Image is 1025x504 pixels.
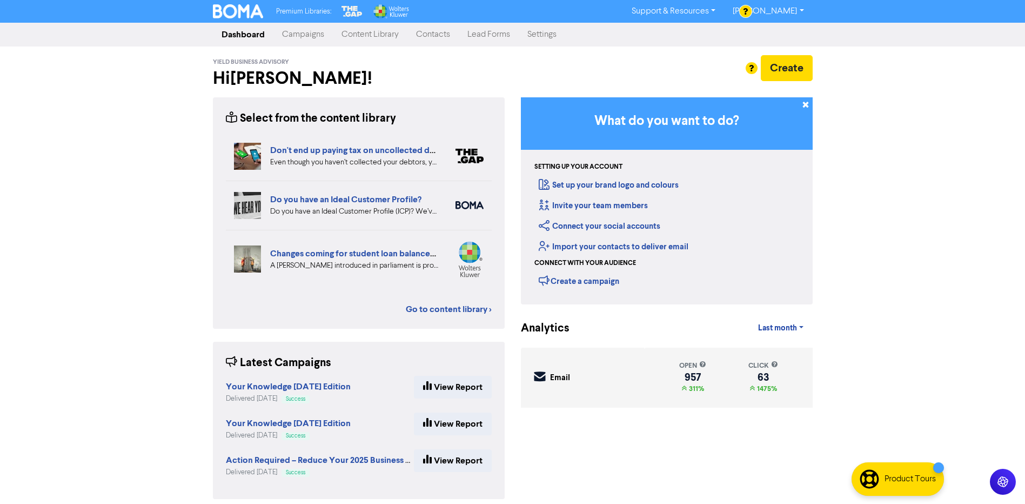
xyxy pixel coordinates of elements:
img: The Gap [340,4,364,18]
div: Connect with your audience [534,258,636,268]
a: View Report [414,449,492,472]
strong: Action Required – Reduce Your 2025 Business Tax (Duplicated) [226,455,471,466]
a: Don't end up paying tax on uncollected debtors! [270,145,458,156]
div: A Bill introduced in parliament is proposing changes that will reduce Higher Education Loan Progr... [270,260,439,271]
a: Changes coming for student loan balances and repayment thresholds [270,248,537,259]
span: Last month [758,323,797,333]
div: 957 [679,373,706,382]
a: View Report [414,413,492,435]
a: View Report [414,376,492,399]
a: Last month [749,317,812,339]
img: BOMA Logo [213,4,264,18]
span: Yield Business Advisory [213,58,289,66]
div: Delivered [DATE] [226,467,414,478]
span: Premium Libraries: [276,8,331,15]
a: Contacts [407,24,459,45]
div: Delivered [DATE] [226,430,351,441]
div: open [679,361,706,371]
a: [PERSON_NAME] [724,3,812,20]
div: Getting Started in BOMA [521,97,813,304]
div: 63 [748,373,778,382]
a: Campaigns [273,24,333,45]
div: Latest Campaigns [226,355,331,372]
a: Dashboard [213,24,273,45]
div: Delivered [DATE] [226,394,351,404]
a: Your Knowledge [DATE] Edition [226,420,351,428]
div: Do you have an Ideal Customer Profile (ICP)? We’ve got advice on five key elements to include in ... [270,206,439,217]
a: Invite your team members [539,201,648,211]
a: Lead Forms [459,24,519,45]
a: Import your contacts to deliver email [539,242,688,252]
div: Create a campaign [539,273,619,289]
img: wolters_kluwer [455,241,484,277]
div: Setting up your account [534,162,622,172]
a: Do you have an Ideal Customer Profile? [270,194,421,205]
iframe: Chat Widget [889,387,1025,504]
img: boma [455,201,484,209]
a: Connect your social accounts [539,221,660,231]
span: 311% [687,384,704,393]
span: Success [286,396,305,402]
span: Success [286,470,305,475]
a: Action Required – Reduce Your 2025 Business Tax (Duplicated) [226,456,471,465]
div: Analytics [521,320,556,337]
a: Support & Resources [623,3,724,20]
h2: Hi [PERSON_NAME] ! [213,68,505,89]
a: Settings [519,24,565,45]
a: Content Library [333,24,407,45]
div: Email [550,372,570,384]
div: Even though you haven’t collected your debtors, you still have to pay tax on them. This is becaus... [270,157,439,168]
span: Success [286,433,305,439]
strong: Your Knowledge [DATE] Edition [226,418,351,429]
h3: What do you want to do? [537,114,796,129]
img: Wolters Kluwer [372,4,409,18]
span: 1475% [755,384,777,393]
div: Select from the content library [226,110,396,127]
img: thegap [455,149,484,163]
button: Create [761,55,813,81]
a: Set up your brand logo and colours [539,180,679,190]
a: Your Knowledge [DATE] Edition [226,383,351,392]
strong: Your Knowledge [DATE] Edition [226,381,351,392]
div: click [748,361,778,371]
a: Go to content library > [406,303,492,316]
